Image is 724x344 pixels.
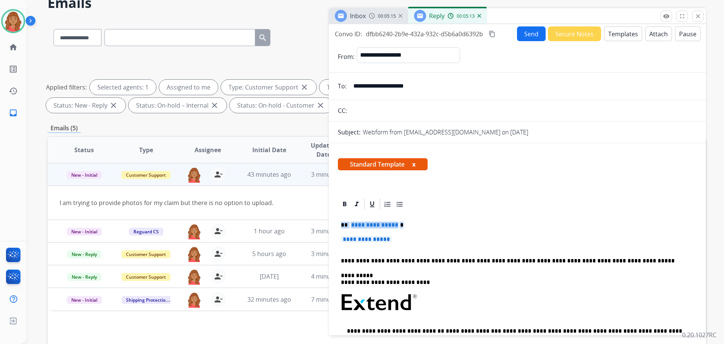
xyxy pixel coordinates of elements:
[338,128,360,137] p: Subject:
[382,199,393,210] div: Ordered List
[46,83,87,92] p: Applied filters:
[412,160,416,169] button: x
[214,170,223,179] mat-icon: person_remove
[316,101,325,110] mat-icon: close
[121,250,170,258] span: Customer Support
[645,26,672,41] button: Attach
[252,250,286,258] span: 5 hours ago
[351,199,362,210] div: Italic
[187,269,202,285] img: agent-avatar
[187,246,202,262] img: agent-avatar
[311,227,351,235] span: 3 minutes ago
[247,170,291,179] span: 43 minutes ago
[67,171,102,179] span: New - Initial
[9,108,18,117] mat-icon: inbox
[338,82,347,91] p: To:
[121,273,170,281] span: Customer Support
[260,272,279,281] span: [DATE]
[230,98,333,113] div: Status: On-hold - Customer
[338,52,354,61] p: From:
[517,26,546,41] button: Send
[67,250,101,258] span: New - Reply
[350,12,366,20] span: Inbox
[429,12,445,20] span: Reply
[548,26,601,41] button: Secure Notes
[258,33,267,42] mat-icon: search
[489,31,495,37] mat-icon: content_copy
[338,158,428,170] span: Standard Template
[67,273,101,281] span: New - Reply
[195,145,221,154] span: Assignee
[319,80,418,95] div: Type: Shipping Protection
[335,29,362,39] p: Convo ID:
[254,227,285,235] span: 1 hour ago
[679,13,686,20] mat-icon: fullscreen
[214,295,223,304] mat-icon: person_remove
[394,199,405,210] div: Bullet List
[214,227,223,236] mat-icon: person_remove
[214,249,223,258] mat-icon: person_remove
[48,123,81,133] p: Emails (5)
[214,272,223,281] mat-icon: person_remove
[663,13,670,20] mat-icon: remove_red_eye
[252,145,286,154] span: Initial Date
[307,141,341,159] span: Updated Date
[300,83,309,92] mat-icon: close
[210,101,219,110] mat-icon: close
[367,199,378,210] div: Underline
[366,30,483,38] span: dfbb6240-2b9e-432a-932c-d5b6a0d6392b
[221,80,316,95] div: Type: Customer Support
[9,43,18,52] mat-icon: home
[187,224,202,239] img: agent-avatar
[311,250,351,258] span: 3 minutes ago
[247,295,291,304] span: 32 minutes ago
[9,86,18,96] mat-icon: history
[311,170,351,179] span: 3 minutes ago
[139,145,153,154] span: Type
[46,98,126,113] div: Status: New - Reply
[67,228,102,236] span: New - Initial
[378,13,396,19] span: 00:05:15
[74,145,94,154] span: Status
[109,101,118,110] mat-icon: close
[187,167,202,183] img: agent-avatar
[159,80,218,95] div: Assigned to me
[695,13,701,20] mat-icon: close
[187,292,202,308] img: agent-avatar
[67,296,102,304] span: New - Initial
[129,98,227,113] div: Status: On-hold – Internal
[121,171,170,179] span: Customer Support
[604,26,642,41] button: Templates
[311,295,351,304] span: 7 minutes ago
[9,65,18,74] mat-icon: list_alt
[60,198,571,207] div: I am trying to provide photos for my claim but there is no option to upload.
[682,330,716,339] p: 0.20.1027RC
[675,26,701,41] button: Pause
[338,106,347,115] p: CC:
[129,228,163,236] span: Reguard CS
[311,272,351,281] span: 4 minutes ago
[363,128,528,137] p: Webform from [EMAIL_ADDRESS][DOMAIN_NAME] on [DATE]
[121,296,173,304] span: Shipping Protection
[3,11,24,32] img: avatar
[457,13,475,19] span: 00:05:13
[90,80,156,95] div: Selected agents: 1
[339,199,350,210] div: Bold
